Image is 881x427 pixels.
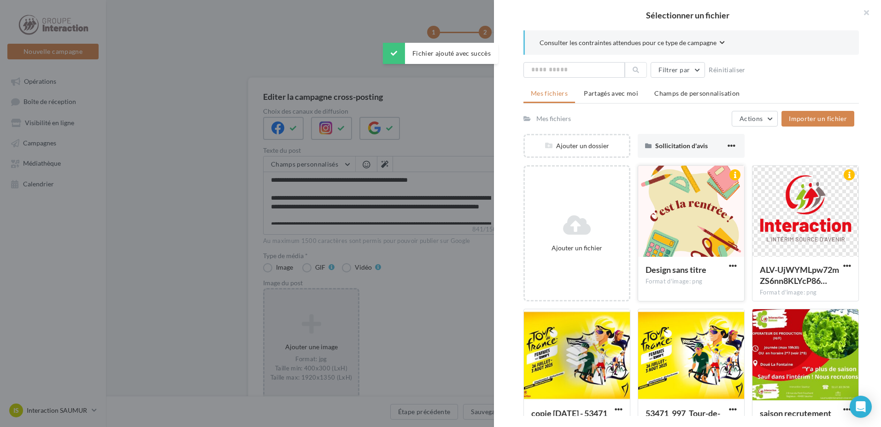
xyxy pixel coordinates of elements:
h2: Sélectionner un fichier [509,11,866,19]
span: Consulter les contraintes attendues pour ce type de campagne [540,38,717,47]
div: Ajouter un fichier [529,243,625,253]
div: Format d'image: png [760,289,851,297]
div: Fichier ajouté avec succès [383,43,498,64]
span: Design sans titre [646,265,706,275]
span: Importer un fichier [789,115,847,122]
span: Partagés avec moi [584,89,638,97]
span: Mes fichiers [531,89,568,97]
button: Filtrer par [651,62,705,78]
span: Actions [740,115,763,122]
span: ALV-UjWYMLpw72mZS6nn8KLYcP86wmdQQm5If9GGT0_Ao34OevjjBuM8 [760,265,839,286]
button: Consulter les contraintes attendues pour ce type de campagne [540,38,725,49]
span: Sollicitation d'avis [655,142,708,150]
span: saison recrutement [760,408,831,418]
div: Mes fichiers [536,114,571,123]
span: Champs de personnalisation [654,89,740,97]
div: Ajouter un dossier [525,141,629,150]
div: Open Intercom Messenger [850,396,872,418]
div: Format d'image: png [646,277,737,286]
button: Réinitialiser [705,64,749,75]
button: Actions [732,111,778,127]
button: Importer un fichier [781,111,854,127]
